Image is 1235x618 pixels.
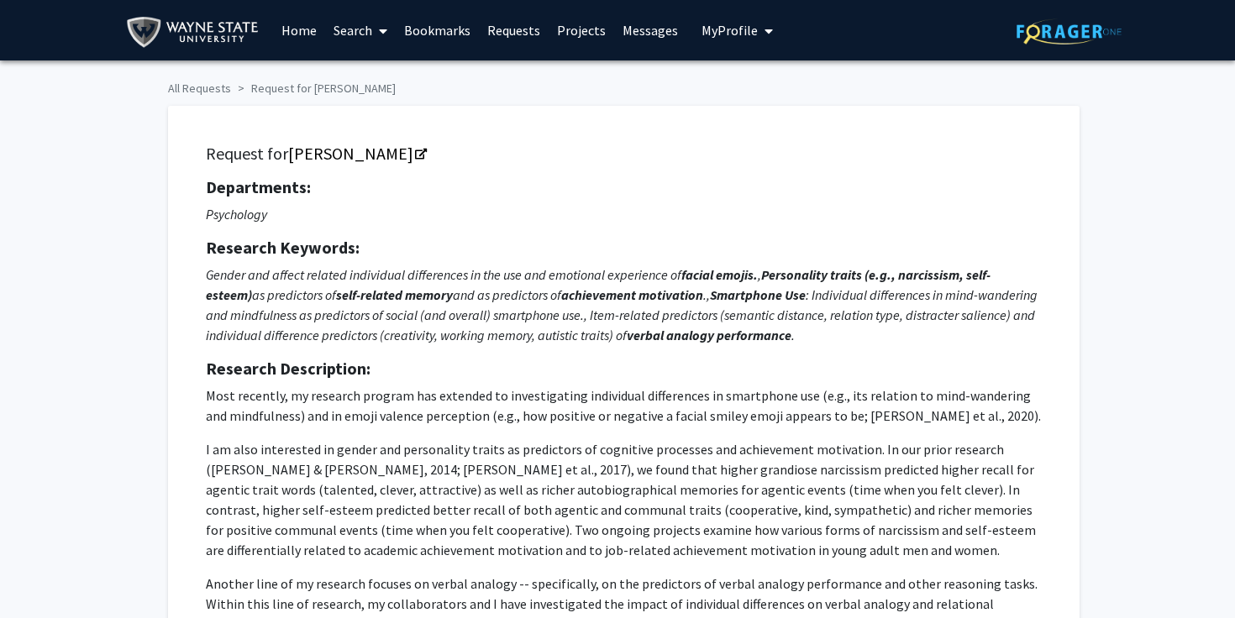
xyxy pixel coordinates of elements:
a: Projects [549,1,614,60]
strong: verbal analogy performance [627,327,791,343]
strong: facial emojis. [681,266,758,283]
img: ForagerOne Logo [1017,18,1122,45]
strong: Smartphone Use [710,286,806,303]
strong: self-related memory [336,286,453,303]
li: Request for [PERSON_NAME] [231,80,396,97]
a: Opens in a new tab [288,143,425,164]
a: Requests [479,1,549,60]
h5: Request for [206,144,1042,164]
a: All Requests [168,81,231,96]
p: Gender and affect related individual differences in the use and emotional experience of , as pred... [206,264,1042,345]
i: Psychology [206,206,267,223]
span: My Profile [702,22,758,39]
a: Search [325,1,396,60]
strong: achievement motivation [561,286,703,303]
p: I am also interested in gender and personality traits as predictors of cognitive processes and ac... [206,439,1042,560]
strong: Research Keywords: [206,237,360,258]
p: Most recently, my research program has extended to investigating individual differences in smartp... [206,385,1042,426]
img: Wayne State University Logo [126,13,266,51]
strong: Departments: [206,176,311,197]
a: Bookmarks [396,1,479,60]
strong: Research Description: [206,358,370,379]
iframe: Chat [13,542,71,605]
a: Home [273,1,325,60]
ol: breadcrumb [168,73,1067,97]
a: Messages [614,1,686,60]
